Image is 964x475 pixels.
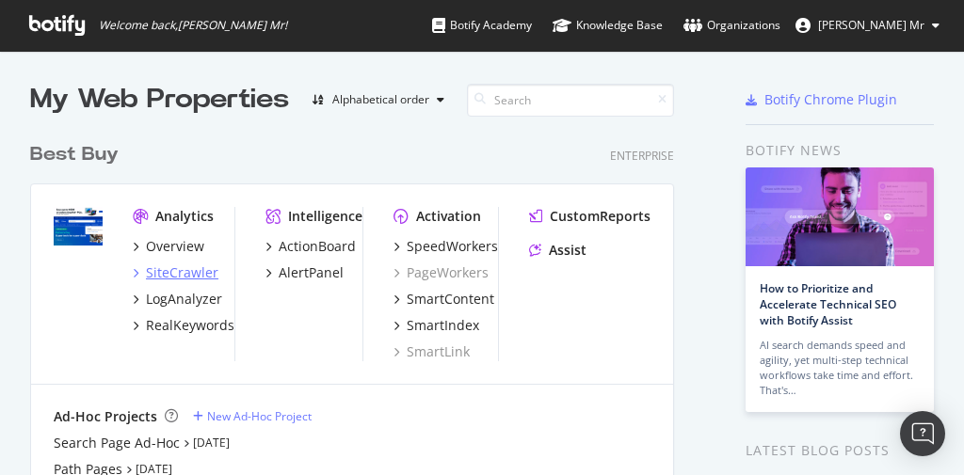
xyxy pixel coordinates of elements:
a: Search Page Ad-Hoc [54,434,180,452]
a: RealKeywords [133,316,234,335]
div: CustomReports [550,207,651,226]
div: Latest Blog Posts [746,440,934,461]
div: Open Intercom Messenger [900,411,945,456]
div: Intelligence [288,207,362,226]
input: Search [467,84,674,117]
div: AI search demands speed and agility, yet multi-step technical workflows take time and effort. Tha... [760,338,920,398]
div: New Ad-Hoc Project [207,408,312,424]
a: Botify Chrome Plugin [746,90,897,109]
div: Best Buy [30,141,119,168]
a: LogAnalyzer [133,290,222,309]
a: SmartContent [394,290,494,309]
div: Assist [549,241,586,260]
div: SmartContent [407,290,494,309]
div: Enterprise [610,148,674,164]
div: Botify Chrome Plugin [764,90,897,109]
div: Botify news [746,140,934,161]
a: SpeedWorkers [394,237,498,256]
div: Overview [146,237,204,256]
div: LogAnalyzer [146,290,222,309]
div: AlertPanel [279,263,344,282]
a: Best Buy [30,141,126,168]
div: SiteCrawler [146,263,218,282]
a: How to Prioritize and Accelerate Technical SEO with Botify Assist [760,280,896,328]
div: RealKeywords [146,316,234,335]
img: How to Prioritize and Accelerate Technical SEO with Botify Assist [746,167,934,266]
div: SmartIndex [407,316,479,335]
div: Alphabetical order [332,94,429,105]
a: SmartIndex [394,316,479,335]
span: Rob Mr [818,17,924,33]
button: [PERSON_NAME] Mr [780,10,955,40]
div: SpeedWorkers [407,237,498,256]
a: ActionBoard [265,237,356,256]
img: bestbuy.com [54,207,103,246]
a: Assist [529,241,586,260]
a: AlertPanel [265,263,344,282]
a: New Ad-Hoc Project [193,408,312,424]
a: PageWorkers [394,263,489,282]
a: [DATE] [193,435,230,451]
a: CustomReports [529,207,651,226]
div: Knowledge Base [553,16,663,35]
a: SmartLink [394,342,470,361]
div: Botify Academy [432,16,532,35]
button: Alphabetical order [304,85,452,115]
div: Activation [416,207,481,226]
div: ActionBoard [279,237,356,256]
div: Ad-Hoc Projects [54,407,157,426]
div: Analytics [155,207,214,226]
a: Overview [133,237,204,256]
div: Organizations [683,16,780,35]
div: My Web Properties [30,81,289,119]
a: SiteCrawler [133,263,218,282]
span: Welcome back, [PERSON_NAME] Mr ! [99,18,287,33]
